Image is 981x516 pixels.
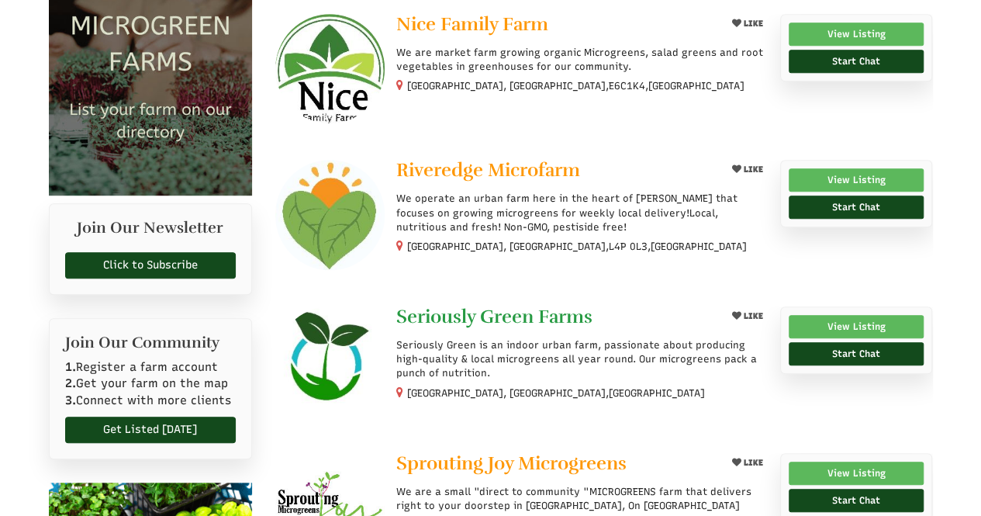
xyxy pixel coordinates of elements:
p: We are market farm growing organic Microgreens, salad greens and root vegetables in greenhouses f... [396,46,768,74]
a: Start Chat [789,489,924,512]
button: LIKE [727,453,769,473]
a: Riveredge Microfarm [396,160,713,184]
span: LIKE [741,164,763,175]
span: [GEOGRAPHIC_DATA] [648,79,744,93]
b: 3. [65,393,76,407]
span: E6C1K4 [609,79,645,93]
small: [GEOGRAPHIC_DATA], [GEOGRAPHIC_DATA], [407,387,705,399]
p: We operate an urban farm here in the heart of [PERSON_NAME] that focuses on growing microgreens f... [396,192,768,234]
h2: Join Our Community [65,334,237,352]
span: Sprouting Joy Microgreens [396,452,627,475]
p: We are a small "direct to community "MICROGREENS farm that delivers right to your doorstep in [GE... [396,485,768,513]
a: View Listing [789,462,924,485]
a: View Listing [789,315,924,338]
span: Nice Family Farm [396,12,548,36]
button: LIKE [727,160,769,179]
b: 1. [65,360,76,374]
button: LIKE [727,306,769,326]
small: [GEOGRAPHIC_DATA], [GEOGRAPHIC_DATA], , [407,80,744,92]
span: Seriously Green Farms [396,305,592,328]
span: LIKE [741,458,763,468]
small: [GEOGRAPHIC_DATA], [GEOGRAPHIC_DATA], , [407,241,747,252]
a: Get Listed [DATE] [65,417,237,443]
img: Riveredge Microfarm [275,160,385,269]
a: Nice Family Farm [396,14,713,38]
a: Start Chat [789,50,924,73]
b: 2. [65,376,76,390]
a: View Listing [789,168,924,192]
span: Riveredge Microfarm [396,158,580,182]
a: Start Chat [789,342,924,365]
a: Sprouting Joy Microgreens [396,453,713,477]
h2: Join Our Newsletter [65,220,237,244]
span: [GEOGRAPHIC_DATA] [651,240,747,254]
a: Start Chat [789,196,924,219]
p: Seriously Green is an indoor urban farm, passionate about producing high-quality & local microgre... [396,338,768,381]
p: Register a farm account Get your farm on the map Connect with more clients [65,359,237,409]
span: LIKE [741,311,763,321]
button: LIKE [727,14,769,33]
span: LIKE [741,19,763,29]
img: Seriously Green Farms [275,306,385,416]
span: [GEOGRAPHIC_DATA] [609,386,705,400]
a: View Listing [789,23,924,46]
img: Nice Family Farm [275,14,385,123]
a: Click to Subscribe [65,252,237,279]
span: L4P 0L3 [609,240,648,254]
a: Seriously Green Farms [396,306,713,331]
